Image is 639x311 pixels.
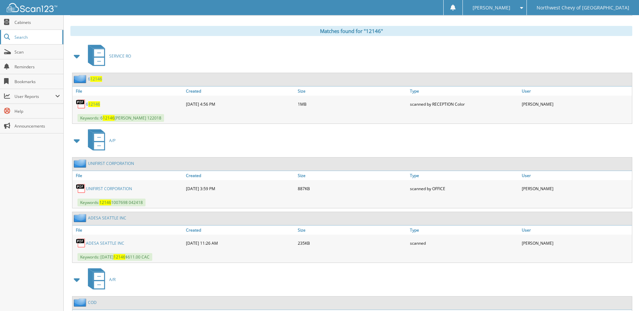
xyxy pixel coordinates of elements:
img: folder2.png [74,214,88,222]
span: Keywords: [DATE] $611.00 CAC [77,253,152,261]
div: [DATE] 3:59 PM [184,182,296,195]
div: scanned by OFFICE [408,182,520,195]
span: 12146 [88,101,100,107]
span: 12146 [103,115,115,121]
img: PDF.png [76,238,86,248]
a: Type [408,226,520,235]
a: Type [408,171,520,180]
div: [PERSON_NAME] [520,97,632,111]
span: Reminders [14,64,60,70]
a: File [72,87,184,96]
div: 887KB [296,182,408,195]
a: A/R [84,266,116,293]
img: folder2.png [74,298,88,307]
a: A/P [84,127,116,154]
span: A/R [109,277,116,282]
span: Keywords: 1007698 042418 [77,199,146,206]
span: Keywords: 6 [PERSON_NAME] 122018 [77,114,164,122]
a: File [72,226,184,235]
span: Scan [14,49,60,55]
a: User [520,87,632,96]
a: 612146 [86,101,100,107]
img: PDF.png [76,99,86,109]
img: folder2.png [74,75,88,83]
span: Announcements [14,123,60,129]
a: Size [296,87,408,96]
span: 12146 [90,76,102,82]
span: [PERSON_NAME] [473,6,510,10]
span: SERVICE RO [109,53,131,59]
span: Bookmarks [14,79,60,84]
a: 612146 [88,76,102,82]
div: scanned [408,236,520,250]
span: Northwest Chevy of [GEOGRAPHIC_DATA] [537,6,629,10]
a: UNIFIRST CORPORATION [88,161,134,166]
a: UNIFIRST CORPORATION [86,186,132,192]
span: Search [14,34,59,40]
div: [DATE] 4:56 PM [184,97,296,111]
a: ADESA SEATTLE INC [86,240,124,246]
div: scanned by RECEPTION Color [408,97,520,111]
a: COD [88,300,97,305]
a: Type [408,87,520,96]
a: Created [184,87,296,96]
img: scan123-logo-white.svg [7,3,57,12]
a: User [520,171,632,180]
a: Size [296,171,408,180]
a: ADESA SEATTLE INC [88,215,126,221]
a: SERVICE RO [84,43,131,69]
a: Size [296,226,408,235]
a: File [72,171,184,180]
span: 12146 [99,200,111,205]
span: User Reports [14,94,55,99]
span: 12146 [114,254,125,260]
div: [PERSON_NAME] [520,182,632,195]
a: Created [184,171,296,180]
span: A/P [109,138,116,143]
a: Created [184,226,296,235]
span: Cabinets [14,20,60,25]
img: PDF.png [76,183,86,194]
div: [DATE] 11:26 AM [184,236,296,250]
div: 1MB [296,97,408,111]
div: 235KB [296,236,408,250]
span: Help [14,108,60,114]
a: User [520,226,632,235]
div: Matches found for "12146" [70,26,632,36]
iframe: Chat Widget [605,279,639,311]
div: [PERSON_NAME] [520,236,632,250]
img: folder2.png [74,159,88,168]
